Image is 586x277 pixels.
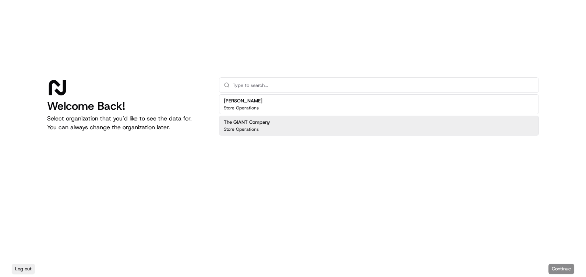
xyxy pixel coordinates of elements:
[224,126,259,132] p: Store Operations
[219,93,539,137] div: Suggestions
[224,98,262,104] h2: [PERSON_NAME]
[224,105,259,111] p: Store Operations
[47,99,207,113] h1: Welcome Back!
[233,78,534,92] input: Type to search...
[224,119,270,126] h2: The GIANT Company
[47,114,207,132] p: Select organization that you’d like to see the data for. You can always change the organization l...
[12,264,35,274] button: Log out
